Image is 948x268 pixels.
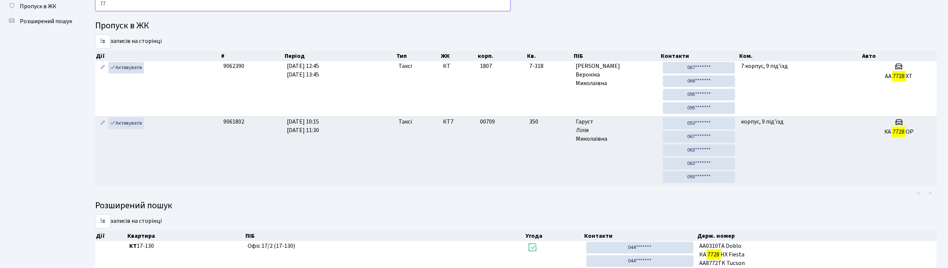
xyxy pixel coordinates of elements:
th: Дії [95,51,221,61]
th: ПІБ [573,51,660,61]
span: 00709 [480,118,495,126]
h4: Пропуск в ЖК [95,21,937,31]
label: записів на сторінці [95,214,162,228]
th: Контакти [660,51,738,61]
select: записів на сторінці [95,214,110,228]
th: ЖК [440,51,477,61]
span: КТ [443,62,474,71]
th: Авто [861,51,937,61]
span: 7-318 [529,62,570,71]
a: Активувати [108,118,144,129]
mark: 7728 [892,127,906,137]
mark: 7728 [892,71,906,81]
span: [PERSON_NAME] Вероніка Миколаївна [576,62,657,88]
b: КТ [130,242,137,250]
span: КТ7 [443,118,474,126]
th: Тип [396,51,440,61]
th: Ком. [738,51,861,61]
span: Таксі [399,118,412,126]
th: Квартира [127,231,245,241]
span: 350 [529,118,570,126]
label: записів на сторінці [95,34,162,49]
h5: КА ОР [864,128,934,135]
span: 7 корпус, 9 під'їзд [741,62,788,70]
span: Гаруст Лілія Миколаївна [576,118,657,143]
h4: Розширений пошук [95,200,937,211]
select: записів на сторінці [95,34,110,49]
span: [DATE] 12:45 [DATE] 13:45 [287,62,319,79]
span: Офіс 17/2 (17-130) [248,242,295,250]
mark: 7728 [707,249,721,260]
span: [DATE] 10:15 [DATE] 11:30 [287,118,319,134]
th: корп. [477,51,527,61]
a: Активувати [108,62,144,74]
a: Розширений пошук [4,14,78,29]
a: Редагувати [98,62,107,74]
th: ПІБ [245,231,525,241]
span: 1807 [480,62,492,70]
th: Період [284,51,396,61]
th: Контакти [583,231,697,241]
span: Пропуск в ЖК [20,2,56,10]
h5: АА ХТ [864,73,934,80]
th: Держ. номер [697,231,937,241]
th: # [221,51,284,61]
th: Кв. [526,51,573,61]
span: 9061802 [223,118,244,126]
span: 9062390 [223,62,244,70]
a: Редагувати [98,118,107,129]
span: корпус, 9 під'їзд [741,118,784,126]
span: 17-130 [130,242,242,250]
th: Угода [525,231,583,241]
span: Розширений пошук [20,17,72,25]
span: Таксі [399,62,412,71]
th: Дії [95,231,127,241]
